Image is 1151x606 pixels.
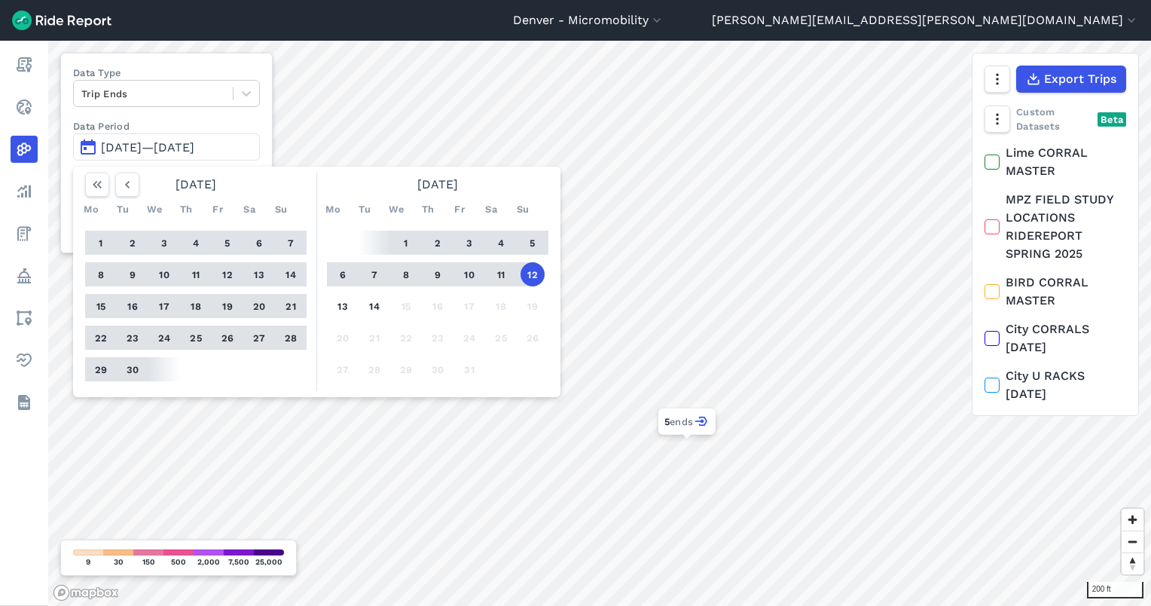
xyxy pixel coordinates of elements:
button: 28 [279,326,303,350]
button: 18 [184,294,208,318]
div: 200 ft [1087,582,1143,598]
div: Fr [447,197,472,221]
div: [DATE] [79,173,313,197]
div: Sa [479,197,503,221]
div: Th [416,197,440,221]
a: Policy [11,262,38,289]
a: Report [11,51,38,78]
button: 13 [247,262,271,286]
img: Ride Report [12,11,111,30]
button: 25 [184,326,208,350]
button: 27 [247,326,271,350]
button: 13 [331,294,355,318]
button: 1 [394,231,418,255]
span: Export Trips [1044,70,1116,88]
button: 16 [121,294,145,318]
button: 6 [247,231,271,255]
button: 23 [426,326,450,350]
button: [PERSON_NAME][EMAIL_ADDRESS][PERSON_NAME][DOMAIN_NAME] [712,11,1139,29]
button: 11 [489,262,513,286]
div: Tu [111,197,135,221]
button: 9 [121,262,145,286]
div: Su [511,197,535,221]
button: 8 [394,262,418,286]
div: We [142,197,166,221]
button: 4 [184,231,208,255]
button: 7 [362,262,386,286]
button: 20 [331,326,355,350]
button: 20 [247,294,271,318]
a: Realtime [11,93,38,121]
button: Export Trips [1016,66,1126,93]
div: Fr [206,197,230,221]
button: Denver - Micromobility [513,11,664,29]
a: Datasets [11,389,38,416]
button: 22 [89,326,113,350]
div: [DATE] [321,173,554,197]
a: Areas [11,305,38,332]
button: 15 [89,294,113,318]
button: 31 [457,357,481,381]
button: 15 [394,294,418,318]
button: 17 [457,294,481,318]
div: Mo [79,197,103,221]
label: MPZ FIELD STUDY LOCATIONS RIDEREPORT SPRING 2025 [985,191,1126,263]
a: Analyze [11,178,38,205]
button: Zoom in [1122,509,1143,531]
button: Reset bearing to north [1122,552,1143,574]
button: 30 [426,357,450,381]
button: 2 [426,231,450,255]
div: Th [174,197,198,221]
button: 29 [89,357,113,381]
button: 24 [152,326,176,350]
button: 7 [279,231,303,255]
button: 14 [362,294,386,318]
button: 26 [521,326,545,350]
button: 1 [89,231,113,255]
button: 10 [152,262,176,286]
button: 24 [457,326,481,350]
div: Mo [321,197,345,221]
button: 9 [426,262,450,286]
button: 30 [121,357,145,381]
button: 19 [215,294,240,318]
button: 17 [152,294,176,318]
button: 26 [215,326,240,350]
button: 23 [121,326,145,350]
label: Lime CORRAL MASTER [985,144,1126,180]
button: 19 [521,294,545,318]
button: 3 [457,231,481,255]
button: 5 [215,231,240,255]
button: 14 [279,262,303,286]
button: 21 [362,326,386,350]
canvas: Map [48,41,1151,606]
button: 22 [394,326,418,350]
button: Zoom out [1122,531,1143,552]
label: BIRD CORRAL MASTER [985,274,1126,310]
div: Custom Datasets [985,105,1126,133]
label: Data Type [73,66,260,80]
div: Sa [237,197,261,221]
div: We [384,197,408,221]
button: 10 [457,262,481,286]
label: Data Period [73,119,260,133]
a: Fees [11,220,38,247]
button: 12 [521,262,545,286]
button: 3 [152,231,176,255]
div: Beta [1098,112,1126,127]
button: 16 [426,294,450,318]
label: City CORRALS [DATE] [985,320,1126,357]
div: Tu [353,197,377,221]
a: Health [11,347,38,374]
button: 4 [489,231,513,255]
div: Su [269,197,293,221]
button: 29 [394,357,418,381]
button: 21 [279,294,303,318]
a: Heatmaps [11,136,38,163]
button: 12 [215,262,240,286]
button: 18 [489,294,513,318]
button: 8 [89,262,113,286]
button: 2 [121,231,145,255]
button: [DATE]—[DATE] [73,133,260,161]
span: [DATE]—[DATE] [101,140,194,155]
